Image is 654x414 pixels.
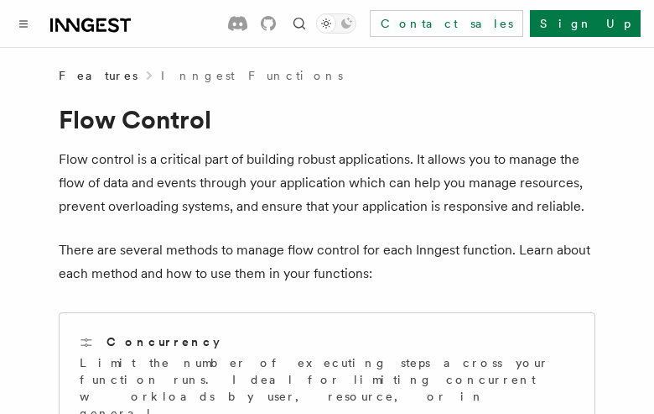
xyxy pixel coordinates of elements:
[59,148,595,218] p: Flow control is a critical part of building robust applications. It allows you to manage the flow...
[289,13,309,34] button: Find something...
[316,13,356,34] button: Toggle dark mode
[59,104,595,134] h1: Flow Control
[13,13,34,34] button: Toggle navigation
[59,67,138,84] span: Features
[59,238,595,286] p: There are several methods to manage flow control for each Inngest function. Learn about each meth...
[106,333,220,350] h2: Concurrency
[530,10,641,37] a: Sign Up
[161,67,343,84] a: Inngest Functions
[370,10,523,37] a: Contact sales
